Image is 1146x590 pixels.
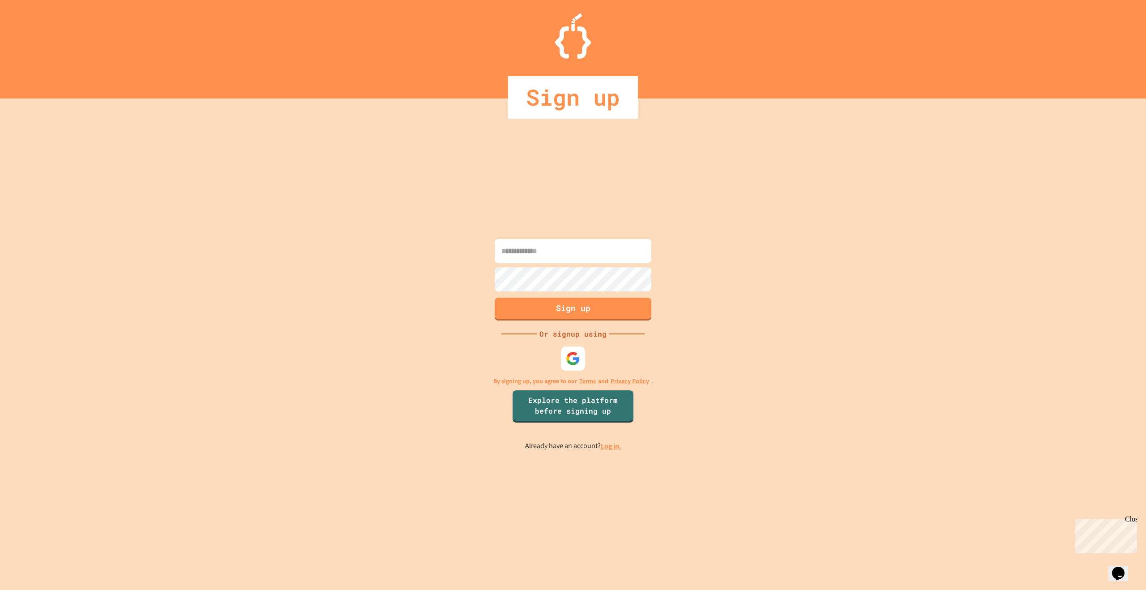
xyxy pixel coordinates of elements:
a: Explore the platform before signing up [513,390,633,423]
p: By signing up, you agree to our and . [493,376,653,386]
div: Or signup using [537,329,609,339]
a: Terms [579,376,596,386]
a: Privacy Policy [611,376,649,386]
div: Sign up [508,76,638,119]
p: Already have an account? [525,440,621,452]
iframe: chat widget [1108,554,1137,581]
img: google-icon.svg [566,351,580,366]
img: Logo.svg [555,13,591,59]
iframe: chat widget [1072,515,1137,553]
div: Chat with us now!Close [4,4,62,57]
button: Sign up [495,298,651,321]
a: Log in. [601,441,621,451]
